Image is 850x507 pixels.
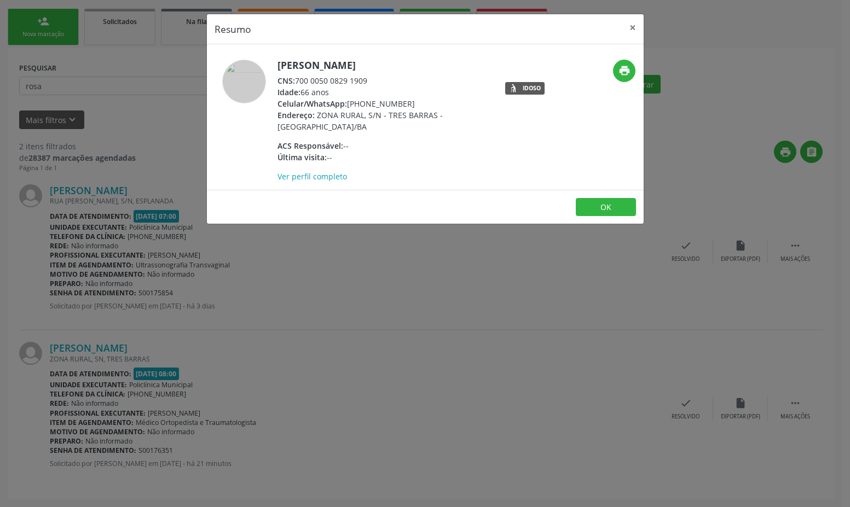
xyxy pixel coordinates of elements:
span: Idade: [277,87,300,97]
span: Celular/WhatsApp: [277,98,347,109]
span: Última visita: [277,152,327,162]
div: [PHONE_NUMBER] [277,98,490,109]
button: Close [622,14,644,41]
div: 700 0050 0829 1909 [277,75,490,86]
span: Endereço: [277,110,315,120]
div: 66 anos [277,86,490,98]
h5: [PERSON_NAME] [277,60,490,71]
button: OK [576,198,636,217]
span: CNS: [277,75,295,86]
img: accompaniment [222,60,266,103]
button: print [613,60,635,82]
div: Idoso [523,85,541,91]
span: ZONA RURAL, S/N - TRES BARRAS - [GEOGRAPHIC_DATA]/BA [277,110,443,132]
div: -- [277,140,490,151]
a: Ver perfil completo [277,171,347,182]
span: ACS Responsável: [277,141,343,151]
i: print [618,65,631,77]
h5: Resumo [215,22,251,36]
div: -- [277,151,490,163]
